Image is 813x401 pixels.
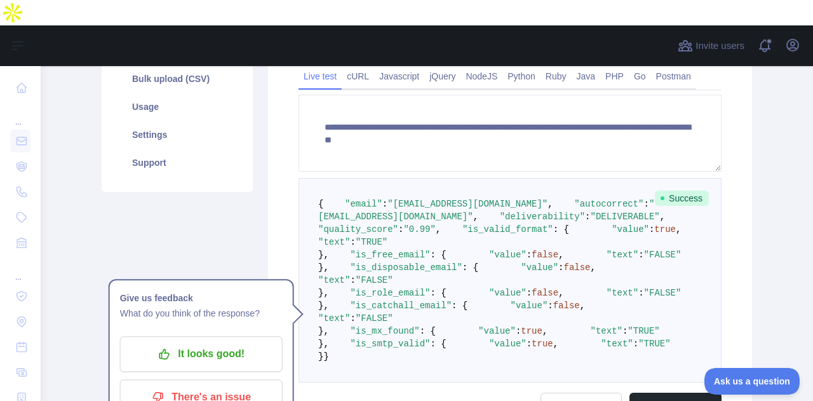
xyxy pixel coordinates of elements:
[676,224,681,234] span: ,
[318,301,329,311] span: },
[638,339,670,349] span: "TRUE"
[629,66,651,86] a: Go
[651,66,696,86] a: Postman
[511,301,548,311] span: "value"
[473,212,478,222] span: ,
[628,326,659,336] span: "TRUE"
[430,288,446,298] span: : {
[532,250,558,260] span: false
[638,288,643,298] span: :
[574,199,643,209] span: "autocorrect"
[462,224,553,234] span: "is_valid_format"
[675,36,747,56] button: Invite users
[318,339,329,349] span: },
[548,199,553,209] span: ,
[350,262,462,273] span: "is_disposable_email"
[607,288,638,298] span: "text"
[318,313,350,323] span: "text"
[541,66,572,86] a: Ruby
[516,326,521,336] span: :
[638,250,643,260] span: :
[350,301,452,311] span: "is_catchall_email"
[591,262,596,273] span: ,
[318,326,329,336] span: },
[622,326,628,336] span: :
[553,224,569,234] span: : {
[532,288,558,298] span: false
[500,212,585,222] span: "deliverability"
[644,250,682,260] span: "FALSE"
[318,237,350,247] span: "text"
[403,224,435,234] span: "0.99"
[318,224,398,234] span: "quality_score"
[558,250,563,260] span: ,
[117,93,238,121] a: Usage
[612,224,649,234] span: "value"
[548,301,553,311] span: :
[527,288,532,298] span: :
[558,262,563,273] span: :
[704,368,800,395] iframe: Toggle Customer Support
[436,224,441,234] span: ,
[318,250,329,260] span: },
[542,326,548,336] span: ,
[120,306,283,321] p: What do you think of the response?
[600,66,629,86] a: PHP
[521,326,542,336] span: true
[318,275,350,285] span: "text"
[387,199,548,209] span: "[EMAIL_ADDRESS][DOMAIN_NAME]"
[553,301,580,311] span: false
[460,66,502,86] a: NodeJS
[350,326,419,336] span: "is_mx_found"
[489,339,527,349] span: "value"
[649,224,654,234] span: :
[527,339,532,349] span: :
[318,288,329,298] span: },
[130,343,273,365] p: It looks good!
[489,250,527,260] span: "value"
[420,326,436,336] span: : {
[117,149,238,177] a: Support
[553,339,558,349] span: ,
[521,262,558,273] span: "value"
[356,313,393,323] span: "FALSE"
[356,237,387,247] span: "TRUE"
[398,224,403,234] span: :
[527,250,532,260] span: :
[120,336,283,372] button: It looks good!
[120,290,283,306] h1: Give us feedback
[502,66,541,86] a: Python
[117,65,238,93] a: Bulk upload (CSV)
[350,339,430,349] span: "is_smtp_valid"
[478,326,516,336] span: "value"
[591,326,622,336] span: "text"
[10,257,30,282] div: ...
[374,66,424,86] a: Javascript
[564,262,591,273] span: false
[558,288,563,298] span: ,
[430,339,446,349] span: : {
[633,339,638,349] span: :
[299,66,342,86] a: Live test
[601,339,633,349] span: "text"
[350,313,355,323] span: :
[342,66,374,86] a: cURL
[462,262,478,273] span: : {
[430,250,446,260] span: : {
[585,212,590,222] span: :
[323,351,328,362] span: }
[350,250,430,260] span: "is_free_email"
[644,288,682,298] span: "FALSE"
[350,275,355,285] span: :
[356,275,393,285] span: "FALSE"
[117,121,238,149] a: Settings
[10,102,30,127] div: ...
[452,301,467,311] span: : {
[654,224,676,234] span: true
[580,301,585,311] span: ,
[660,212,665,222] span: ,
[350,237,355,247] span: :
[489,288,527,298] span: "value"
[318,262,329,273] span: },
[607,250,638,260] span: "text"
